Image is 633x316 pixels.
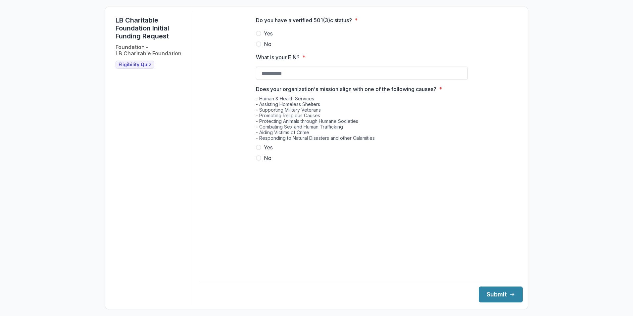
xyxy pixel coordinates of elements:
span: Yes [264,29,273,37]
span: No [264,40,271,48]
div: - Human & Health Services - Assisting Homeless Shelters - Supporting Military Veterans - Promotin... [256,96,468,143]
button: Submit [479,287,523,302]
span: Eligibility Quiz [119,62,151,68]
h1: LB Charitable Foundation Initial Funding Request [116,16,187,40]
span: No [264,154,271,162]
p: Does your organization's mission align with one of the following causes? [256,85,436,93]
h2: Foundation - LB Charitable Foundation [116,44,181,57]
p: What is your EIN? [256,53,300,61]
span: Yes [264,143,273,151]
p: Do you have a verified 501(3)c status? [256,16,352,24]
